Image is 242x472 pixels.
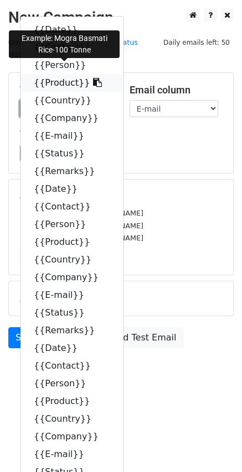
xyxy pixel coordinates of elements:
a: {{Date}} [20,339,123,357]
a: {{E-mail}} [20,286,123,304]
a: Daily emails left: 50 [159,38,234,46]
a: {{Product}} [20,392,123,410]
small: [EMAIL_ADDRESS][DOMAIN_NAME] [20,222,143,230]
h2: New Campaign [8,8,234,27]
a: Send [8,327,45,348]
a: {{Company}} [20,428,123,445]
a: {{Product}} [20,233,123,251]
a: {{Date}} [20,180,123,198]
a: {{Country}} [20,92,123,109]
a: {{Product}} [20,74,123,92]
a: {{Person}} [20,375,123,392]
a: {{Company}} [20,109,123,127]
small: [EMAIL_ADDRESS][DOMAIN_NAME] [20,209,143,217]
a: {{Status}} [20,304,123,322]
a: {{Country}} [20,410,123,428]
div: Example: Mogra Basmati Rice-100 Tonne [9,30,120,58]
span: Daily emails left: 50 [159,36,234,49]
a: India Mart Lead Status Maha... [8,38,138,59]
a: {{Date}} [20,21,123,39]
a: {{Contact}} [20,198,123,216]
iframe: Chat Widget [187,419,242,472]
a: {{E-mail}} [20,127,123,145]
a: {{Person}} [20,56,123,74]
h5: Email column [130,84,223,96]
a: {{Country}} [20,251,123,269]
a: {{Company}} [20,269,123,286]
small: Google Sheet: [8,38,138,59]
a: {{Person}} [20,216,123,233]
a: {{Contact}} [20,357,123,375]
a: {{Status}} [20,145,123,162]
a: {{E-mail}} [20,445,123,463]
small: [EMAIL_ADDRESS][DOMAIN_NAME] [20,234,143,242]
a: Send Test Email [99,327,183,348]
a: {{Remarks}} [20,162,123,180]
a: {{Remarks}} [20,322,123,339]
